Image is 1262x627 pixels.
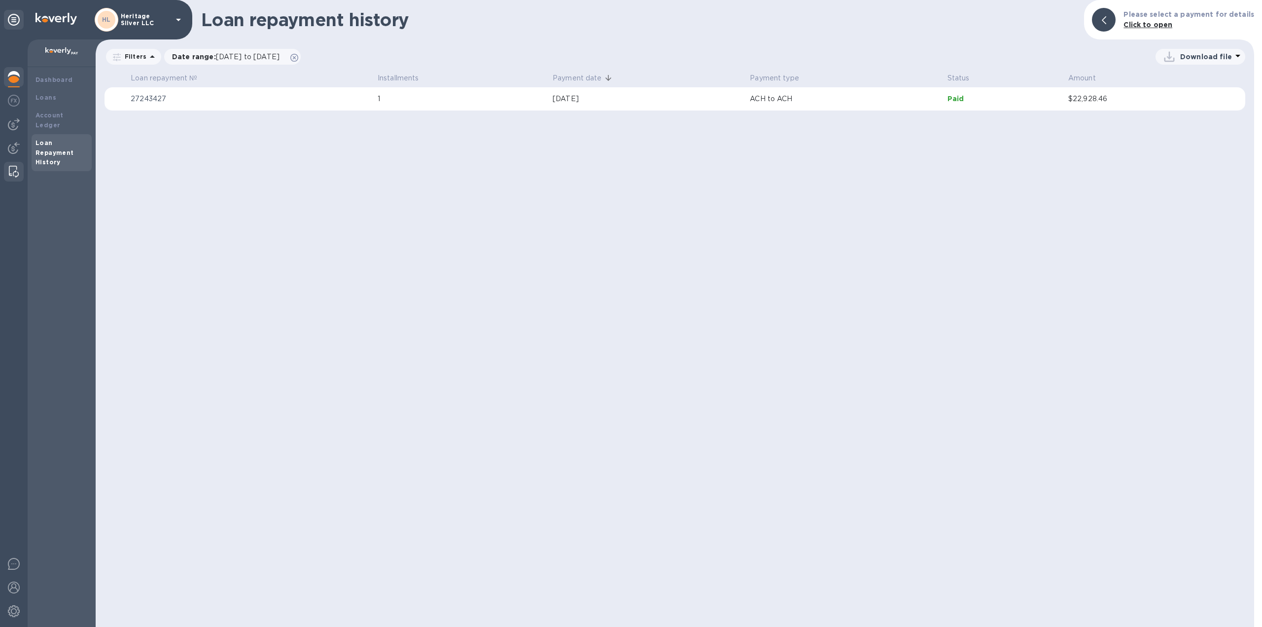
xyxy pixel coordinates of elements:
[121,52,146,61] p: Filters
[750,73,812,83] span: Payment type
[35,111,64,129] b: Account Ledger
[102,16,111,23] b: HL
[947,73,982,83] span: Status
[947,94,1060,104] p: Paid
[131,73,210,83] span: Loan repayment №
[1068,73,1109,83] span: Amount
[35,13,77,25] img: Logo
[1068,94,1197,104] p: $22,928.46
[1123,21,1172,29] b: Click to open
[553,73,602,83] p: Payment date
[750,94,939,104] p: ACH to ACH
[4,10,24,30] div: Unpin categories
[8,95,20,107] img: Foreign exchange
[1068,73,1096,83] p: Amount
[201,9,1076,30] h1: Loan repayment history
[553,73,615,83] span: Payment date
[750,73,799,83] p: Payment type
[378,73,432,83] span: Installments
[35,139,74,166] b: Loan Repayment History
[131,94,370,104] p: 27243427
[35,76,73,83] b: Dashboard
[1180,52,1232,62] p: Download file
[553,94,742,104] div: [DATE]
[121,13,170,27] p: Heritage Silver LLC
[378,94,545,104] p: 1
[131,73,197,83] p: Loan repayment №
[35,94,56,101] b: Loans
[216,53,280,61] span: [DATE] to [DATE]
[164,49,301,65] div: Date range:[DATE] to [DATE]
[378,73,419,83] p: Installments
[947,73,970,83] p: Status
[172,52,284,62] p: Date range :
[1123,10,1254,18] b: Please select a payment for details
